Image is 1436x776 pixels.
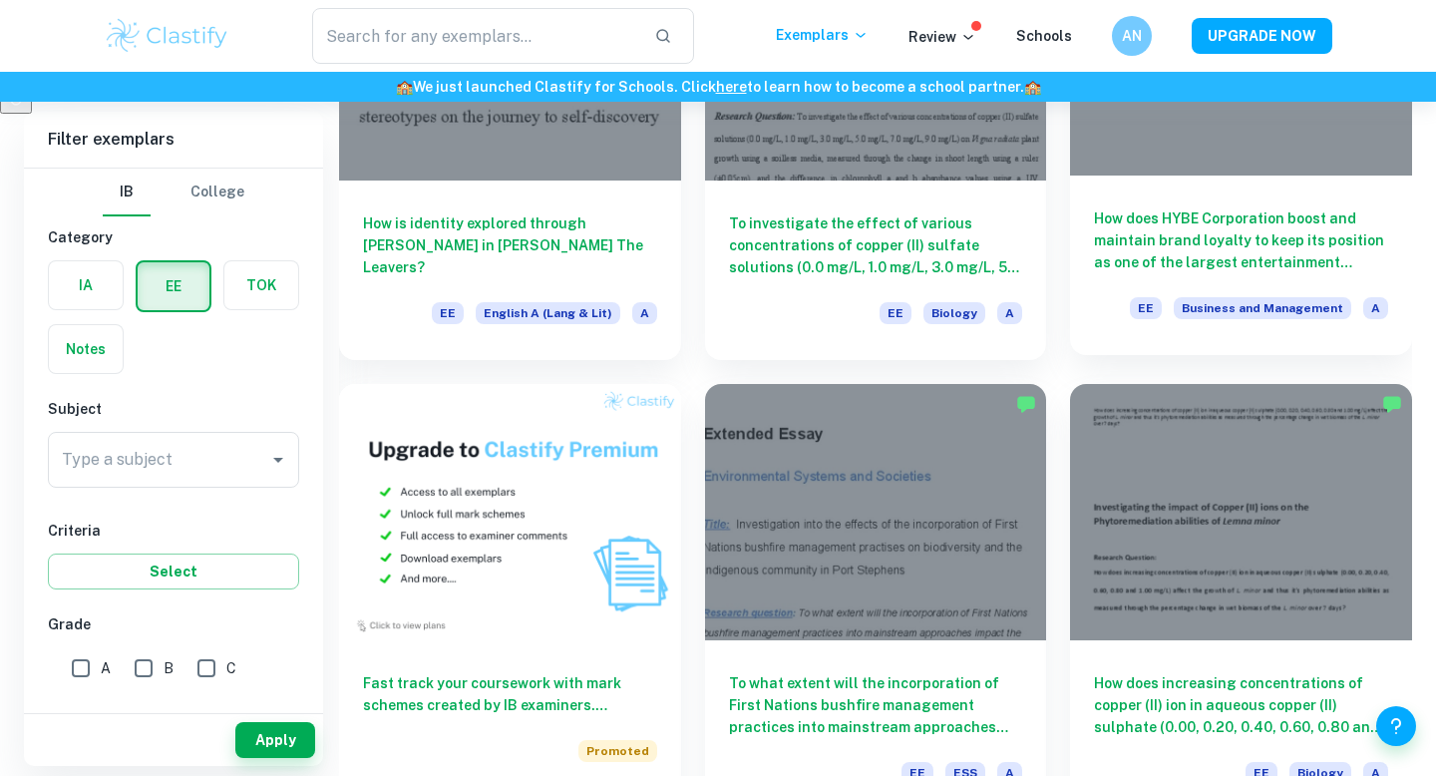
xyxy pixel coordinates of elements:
[923,302,985,324] span: Biology
[339,384,681,640] img: Thumbnail
[880,302,911,324] span: EE
[1121,25,1144,47] h6: AN
[4,76,1432,98] h6: We just launched Clastify for Schools. Click to learn how to become a school partner.
[138,262,209,310] button: EE
[1016,394,1036,414] img: Marked
[1363,297,1388,319] span: A
[104,16,230,56] img: Clastify logo
[1112,16,1152,56] button: AN
[190,169,244,216] button: College
[997,302,1022,324] span: A
[363,672,657,716] h6: Fast track your coursework with mark schemes created by IB examiners. Upgrade now
[632,302,657,324] span: A
[48,520,299,542] h6: Criteria
[1024,79,1041,95] span: 🏫
[49,261,123,309] button: IA
[1174,297,1351,319] span: Business and Management
[1094,672,1388,738] h6: How does increasing concentrations of copper (II) ion in aqueous copper (II) sulphate (0.00, 0.20...
[48,226,299,248] h6: Category
[226,657,236,679] span: C
[164,657,174,679] span: B
[101,657,111,679] span: A
[103,169,244,216] div: Filter type choice
[1382,394,1402,414] img: Marked
[49,325,123,373] button: Notes
[1094,207,1388,273] h6: How does HYBE Corporation boost and maintain brand loyalty to keep its position as one of the lar...
[578,740,657,762] span: Promoted
[48,554,299,589] button: Select
[396,79,413,95] span: 🏫
[729,212,1023,278] h6: To investigate the effect of various concentrations of copper (II) sulfate solutions (0.0 mg/L, 1...
[264,446,292,474] button: Open
[476,302,620,324] span: English A (Lang & Lit)
[716,79,747,95] a: here
[1016,28,1072,44] a: Schools
[908,26,976,48] p: Review
[103,169,151,216] button: IB
[224,261,298,309] button: TOK
[1192,18,1332,54] button: UPGRADE NOW
[729,672,1023,738] h6: To what extent will the incorporation of First Nations bushfire management practices into mainstr...
[1376,706,1416,746] button: Help and Feedback
[1130,297,1162,319] span: EE
[432,302,464,324] span: EE
[235,722,315,758] button: Apply
[24,112,323,168] h6: Filter exemplars
[312,8,638,64] input: Search for any exemplars...
[776,24,869,46] p: Exemplars
[48,398,299,420] h6: Subject
[48,613,299,635] h6: Grade
[363,212,657,278] h6: How is identity explored through [PERSON_NAME] in [PERSON_NAME] The Leavers?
